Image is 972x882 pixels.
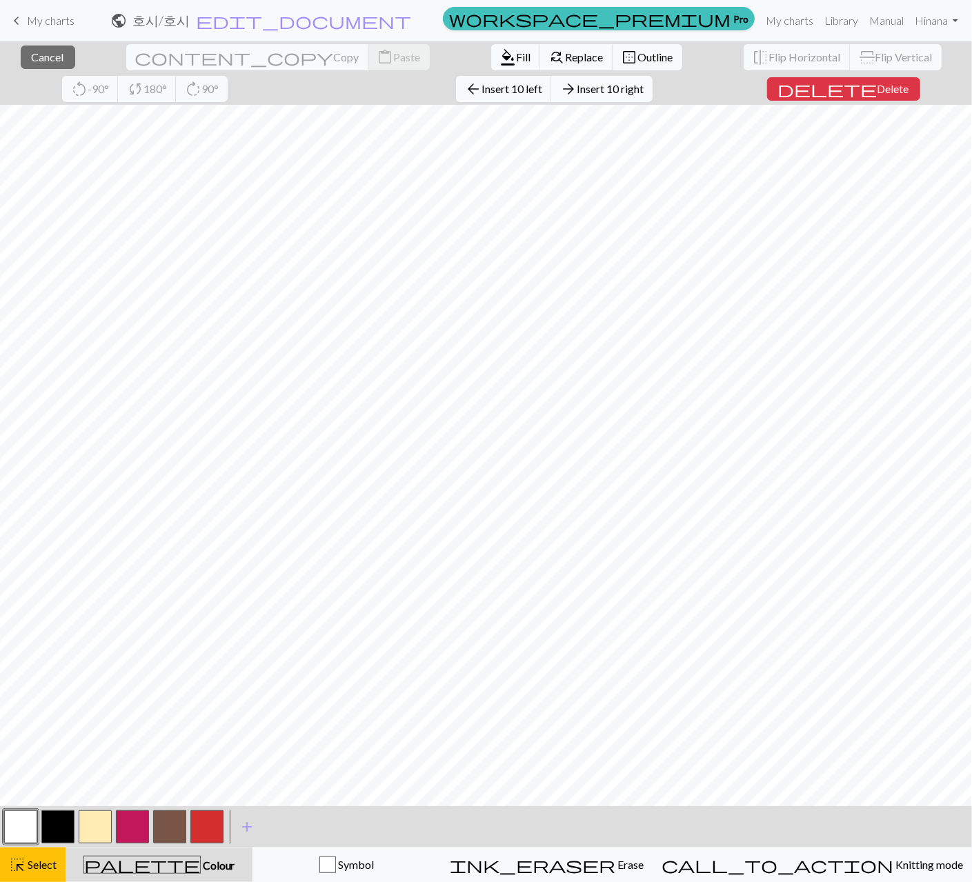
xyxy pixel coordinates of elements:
span: Knitting mode [893,858,963,871]
span: workspace_premium [449,9,731,28]
span: Insert 10 right [577,82,644,95]
span: edit_document [196,11,411,30]
span: Outline [638,50,673,63]
h2: 호시 / 호시 [132,12,190,28]
span: Erase [615,858,644,871]
span: public [110,11,127,30]
span: Copy [334,50,359,63]
span: content_copy [135,48,334,67]
span: Insert 10 left [482,82,542,95]
span: Flip Horizontal [769,50,841,63]
span: Colour [201,859,235,872]
button: Fill [491,44,541,70]
span: add [239,817,255,836]
span: highlight_alt [9,855,26,874]
span: rotate_right [185,79,201,99]
span: border_outer [622,48,638,67]
button: Flip Vertical [850,44,942,70]
span: 90° [201,82,219,95]
span: ink_eraser [450,855,615,874]
span: Flip Vertical [875,50,933,63]
button: Insert 10 left [456,76,552,102]
button: Flip Horizontal [744,44,851,70]
span: format_color_fill [500,48,517,67]
span: palette [84,855,200,874]
span: find_replace [549,48,566,67]
button: Symbol [252,848,441,882]
a: Manual [864,7,909,34]
button: Insert 10 right [551,76,653,102]
button: 90° [176,76,228,102]
span: Symbol [336,858,374,871]
span: Select [26,858,57,871]
a: My charts [760,7,819,34]
a: My charts [8,9,75,32]
span: Replace [566,50,604,63]
button: Copy [126,44,369,70]
button: Cancel [21,46,75,69]
span: sync [127,79,143,99]
button: Delete [767,77,920,101]
span: Fill [517,50,531,63]
button: Outline [613,44,682,70]
button: Erase [441,848,653,882]
span: flip [753,48,769,67]
span: arrow_back [465,79,482,99]
button: Knitting mode [653,848,972,882]
button: Replace [540,44,613,70]
a: Library [819,7,864,34]
button: Colour [66,848,252,882]
span: 180° [143,82,167,95]
span: call_to_action [662,855,893,874]
button: -90° [62,76,119,102]
a: Pro [443,7,755,30]
span: delete [778,79,877,99]
span: Cancel [32,50,64,63]
span: Delete [877,82,909,95]
button: 180° [118,76,177,102]
span: flip [857,49,877,66]
span: rotate_left [71,79,88,99]
a: Hinana [909,7,964,34]
span: -90° [88,82,109,95]
span: keyboard_arrow_left [8,11,25,30]
span: My charts [27,14,75,27]
span: arrow_forward [560,79,577,99]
